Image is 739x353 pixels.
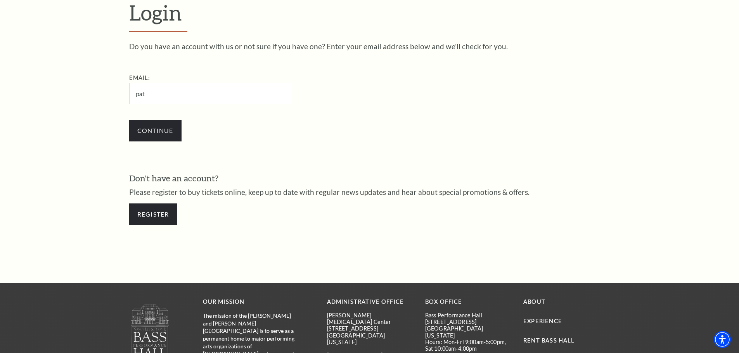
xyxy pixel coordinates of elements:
p: Hours: Mon-Fri 9:00am-5:00pm, Sat 10:00am-4:00pm [425,339,512,352]
a: Rent Bass Hall [523,337,575,344]
p: Administrative Office [327,297,414,307]
label: Email: [129,74,151,81]
a: Experience [523,318,562,324]
p: [STREET_ADDRESS] [327,325,414,332]
p: [GEOGRAPHIC_DATA][US_STATE] [425,325,512,339]
p: Please register to buy tickets online, keep up to date with regular news updates and hear about s... [129,188,610,196]
div: Accessibility Menu [714,331,731,348]
p: BOX OFFICE [425,297,512,307]
input: Required [129,83,292,104]
p: [GEOGRAPHIC_DATA][US_STATE] [327,332,414,346]
p: Do you have an account with us or not sure if you have one? Enter your email address below and we... [129,43,610,50]
input: Submit button [129,120,182,141]
p: OUR MISSION [203,297,300,307]
h3: Don't have an account? [129,172,610,184]
p: Bass Performance Hall [425,312,512,319]
p: [PERSON_NAME][MEDICAL_DATA] Center [327,312,414,325]
a: Register [129,203,177,225]
p: [STREET_ADDRESS] [425,319,512,325]
a: About [523,298,545,305]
